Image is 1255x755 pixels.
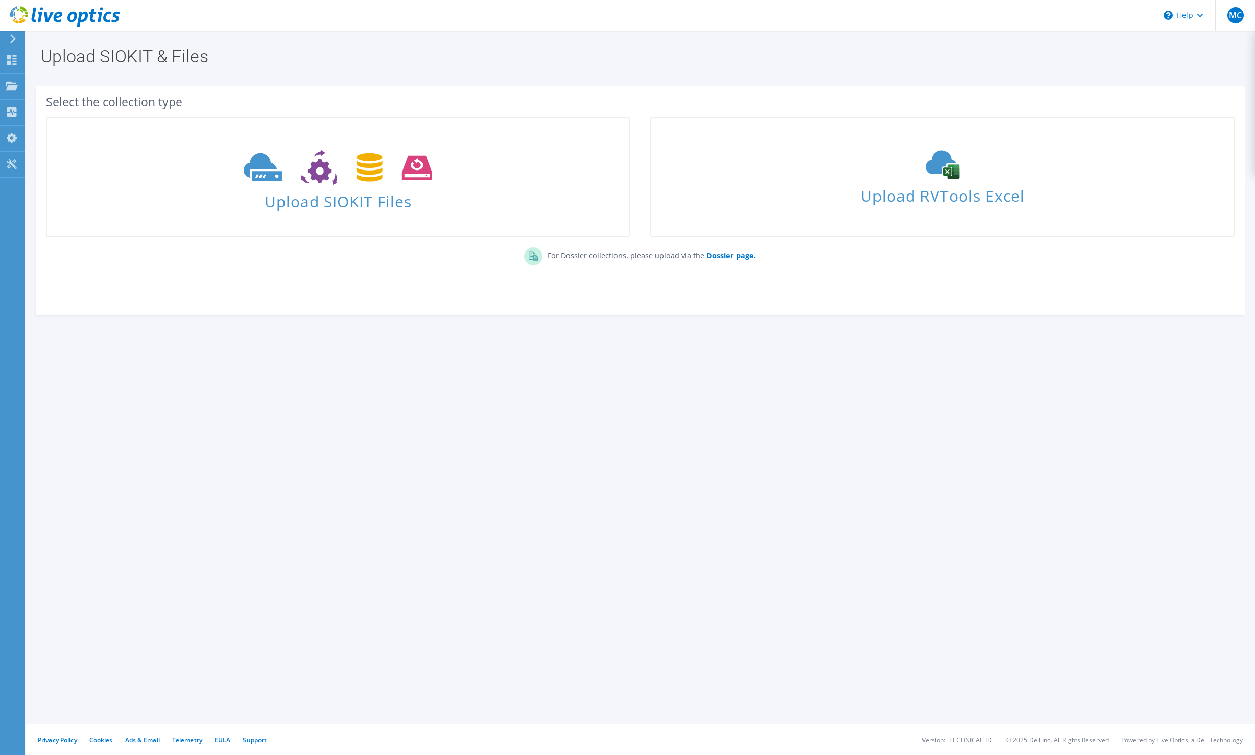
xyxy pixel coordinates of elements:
a: Upload RVTools Excel [650,117,1234,237]
span: Upload RVTools Excel [651,182,1233,204]
a: Dossier page. [704,251,756,260]
li: Powered by Live Optics, a Dell Technology [1121,736,1243,744]
a: Telemetry [172,736,202,744]
li: Version: [TECHNICAL_ID] [922,736,994,744]
h1: Upload SIOKIT & Files [41,47,1235,65]
a: Privacy Policy [38,736,77,744]
svg: \n [1164,11,1173,20]
a: Ads & Email [125,736,160,744]
a: Support [243,736,267,744]
span: Upload SIOKIT Files [47,187,629,209]
span: MC [1227,7,1244,23]
a: Cookies [89,736,113,744]
div: Select the collection type [46,96,1235,107]
b: Dossier page. [706,251,756,260]
li: © 2025 Dell Inc. All Rights Reserved [1006,736,1109,744]
a: Upload SIOKIT Files [46,117,630,237]
p: For Dossier collections, please upload via the [542,247,756,261]
a: EULA [215,736,230,744]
